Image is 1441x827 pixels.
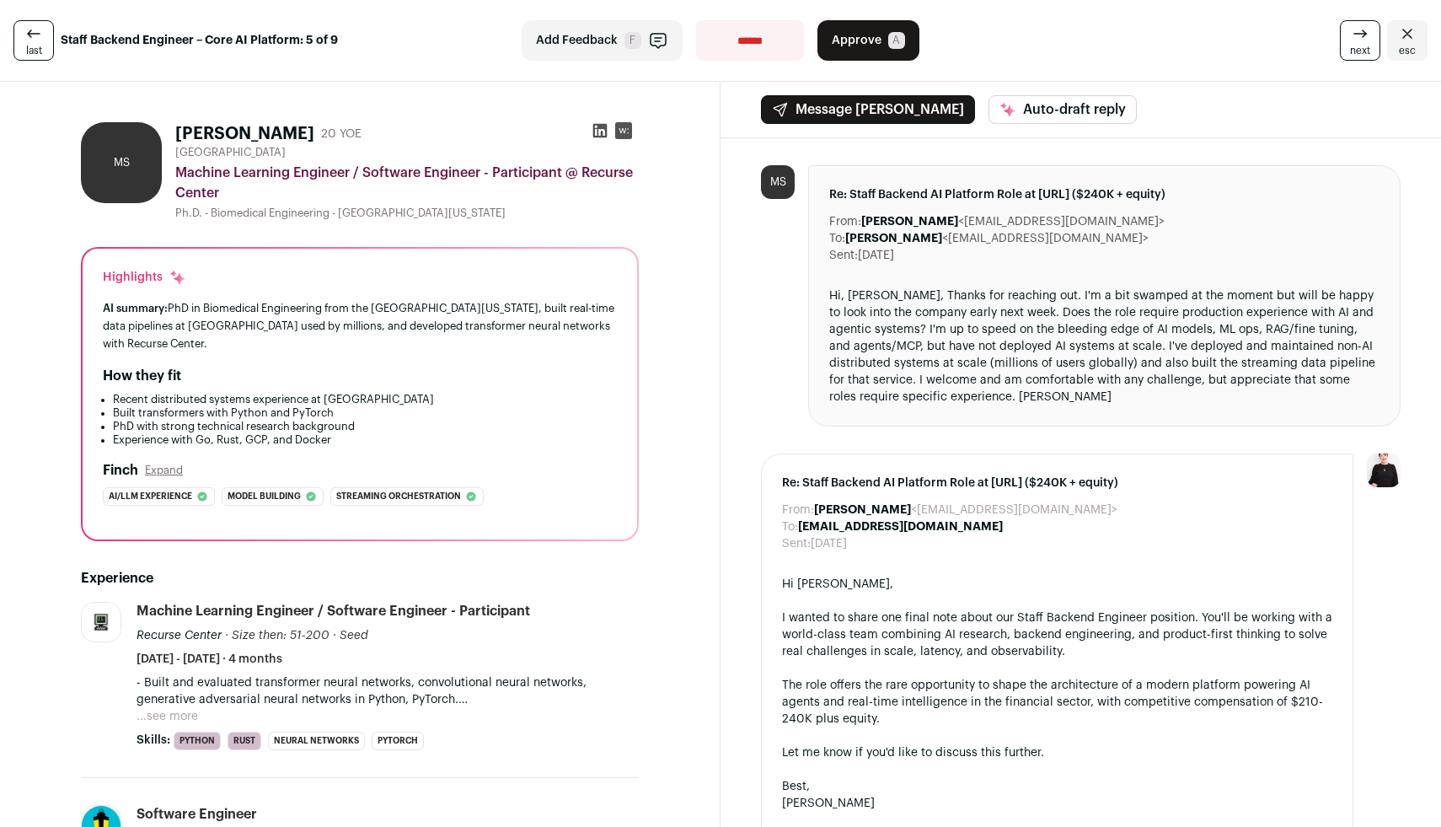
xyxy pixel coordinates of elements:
button: Auto-draft reply [988,95,1137,124]
dt: From: [782,502,814,518]
p: - Built and evaluated transformer neural networks, convolutional neural networks, generative adve... [137,674,639,708]
span: esc [1399,44,1416,57]
dd: <[EMAIL_ADDRESS][DOMAIN_NAME]> [814,502,1117,518]
span: Re: Staff Backend AI Platform Role at [URL] ($240K + equity) [829,186,1379,203]
span: Model building [228,488,301,505]
span: A [888,32,905,49]
div: Machine Learning Engineer / Software Engineer - Participant [137,602,530,620]
b: [PERSON_NAME] [861,216,958,228]
span: Recurse Center [137,630,222,642]
span: [GEOGRAPHIC_DATA] [175,146,286,159]
dt: To: [829,230,845,247]
span: last [26,44,42,57]
button: Message [PERSON_NAME] [761,95,975,124]
button: Approve A [817,20,919,61]
div: Highlights [103,269,186,286]
div: Ph.D. - Biomedical Engineering - [GEOGRAPHIC_DATA][US_STATE] [175,207,639,220]
div: Hi, [PERSON_NAME], Thanks for reaching out. I'm a bit swamped at the moment but will be happy to ... [829,287,1379,405]
b: [PERSON_NAME] [845,233,942,244]
dt: Sent: [829,247,858,264]
div: MS [81,122,162,203]
li: Python [174,732,221,750]
dd: [DATE] [811,535,847,552]
dd: [DATE] [858,247,894,264]
li: Recent distributed systems experience at [GEOGRAPHIC_DATA] [113,393,617,406]
a: Close [1387,20,1428,61]
li: Neural Networks [268,732,365,750]
span: AI summary: [103,303,168,314]
span: next [1350,44,1370,57]
h2: How they fit [103,366,181,386]
div: PhD in Biomedical Engineering from the [GEOGRAPHIC_DATA][US_STATE], built real-time data pipeline... [103,299,617,352]
h1: [PERSON_NAME] [175,122,314,146]
span: Ai/llm experience [109,488,192,505]
dd: <[EMAIL_ADDRESS][DOMAIN_NAME]> [845,230,1149,247]
span: Re: Staff Backend AI Platform Role at [URL] ($240K + equity) [782,475,1332,491]
a: last [13,20,54,61]
li: Built transformers with Python and PyTorch [113,406,617,420]
span: · Size then: 51-200 [225,630,329,642]
span: [DATE] - [DATE] · 4 months [137,651,282,668]
h2: Experience [81,568,639,588]
li: Rust [228,732,261,750]
button: ...see more [137,708,198,725]
button: Expand [145,464,183,477]
span: Streaming orchestration [336,488,461,505]
img: 9240684-medium_jpg [1367,454,1401,487]
div: Software Engineer [137,805,257,824]
button: Add Feedback F [522,20,683,61]
span: Skills: [137,732,170,749]
span: · [333,627,336,644]
li: Experience with Go, Rust, GCP, and Docker [113,433,617,447]
span: Approve [832,32,881,49]
img: 120bb0b4fd5012a55586a1c0d4ec7dc782240155085f3e993bf5c7f3de6f808e.jpg [82,603,121,642]
b: [EMAIL_ADDRESS][DOMAIN_NAME] [798,521,1003,533]
div: Machine Learning Engineer / Software Engineer - Participant @ Recurse Center [175,163,639,203]
a: next [1340,20,1380,61]
li: PyTorch [372,732,424,750]
h2: Finch [103,460,138,481]
div: MS [761,165,795,199]
span: Add Feedback [536,32,618,49]
li: PhD with strong technical research background [113,420,617,433]
span: Seed [340,630,368,642]
b: [PERSON_NAME] [814,504,911,516]
div: 20 YOE [321,126,362,142]
dt: Sent: [782,535,811,552]
dt: From: [829,213,861,230]
dd: <[EMAIL_ADDRESS][DOMAIN_NAME]> [861,213,1165,230]
span: F [624,32,641,49]
dt: To: [782,518,798,535]
strong: Staff Backend Engineer – Core AI Platform: 5 of 9 [61,32,338,49]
